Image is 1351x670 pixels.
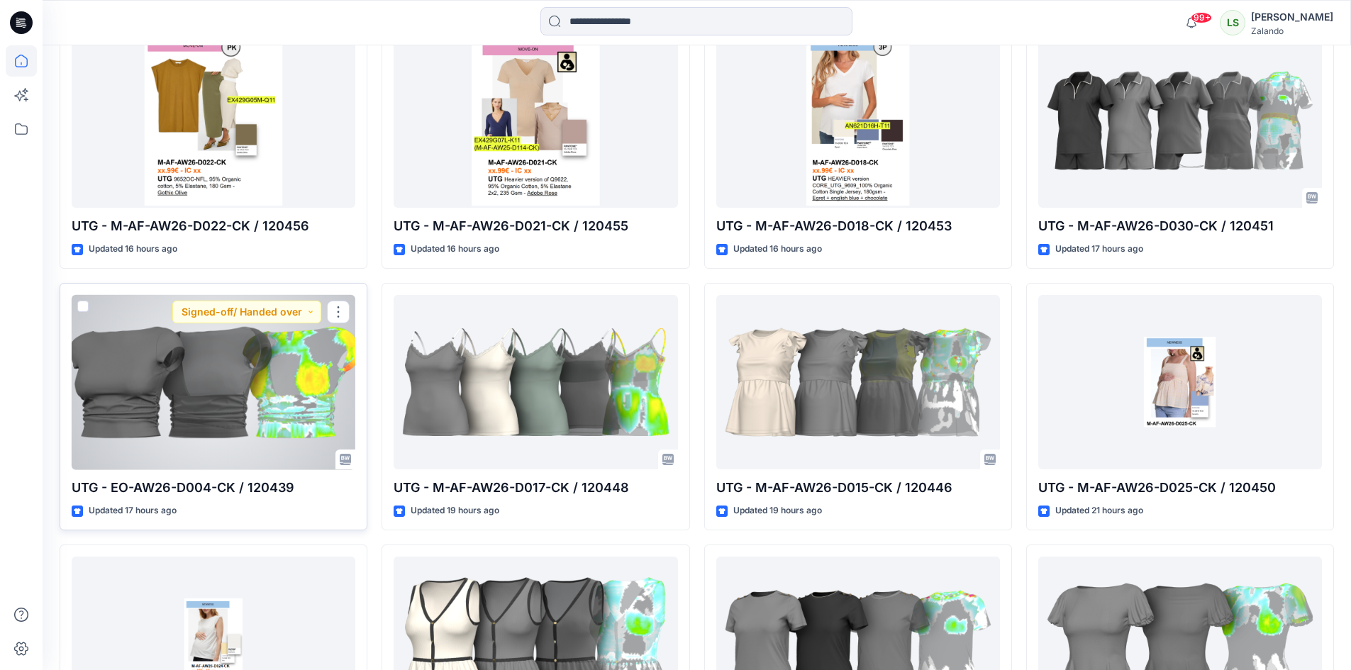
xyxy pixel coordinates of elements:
p: UTG - M-AF-AW26-D017-CK / 120448 [394,478,677,498]
div: [PERSON_NAME] [1251,9,1333,26]
p: Updated 16 hours ago [89,242,177,257]
p: UTG - M-AF-AW26-D022-CK / 120456 [72,216,355,236]
span: 99+ [1191,12,1212,23]
p: Updated 19 hours ago [733,503,822,518]
a: UTG - M-AF-AW26-D017-CK / 120448 [394,295,677,470]
p: Updated 17 hours ago [1055,242,1143,257]
p: Updated 16 hours ago [733,242,822,257]
a: UTG - M-AF-AW26-D021-CK / 120455 [394,33,677,208]
a: UTG - M-AF-AW26-D030-CK / 120451 [1038,33,1322,208]
p: UTG - M-AF-AW26-D018-CK / 120453 [716,216,1000,236]
div: Zalando [1251,26,1333,36]
p: Updated 21 hours ago [1055,503,1143,518]
a: UTG - M-AF-AW26-D015-CK / 120446 [716,295,1000,470]
p: UTG - M-AF-AW26-D030-CK / 120451 [1038,216,1322,236]
p: Updated 17 hours ago [89,503,177,518]
p: UTG - M-AF-AW26-D015-CK / 120446 [716,478,1000,498]
a: UTG - M-AF-AW26-D018-CK / 120453 [716,33,1000,208]
a: UTG - EO-AW26-D004-CK / 120439 [72,295,355,470]
div: LS [1220,10,1245,35]
a: UTG - M-AF-AW26-D022-CK / 120456 [72,33,355,208]
p: UTG - M-AF-AW26-D025-CK / 120450 [1038,478,1322,498]
p: Updated 16 hours ago [411,242,499,257]
p: UTG - M-AF-AW26-D021-CK / 120455 [394,216,677,236]
p: Updated 19 hours ago [411,503,499,518]
p: UTG - EO-AW26-D004-CK / 120439 [72,478,355,498]
a: UTG - M-AF-AW26-D025-CK / 120450 [1038,295,1322,470]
